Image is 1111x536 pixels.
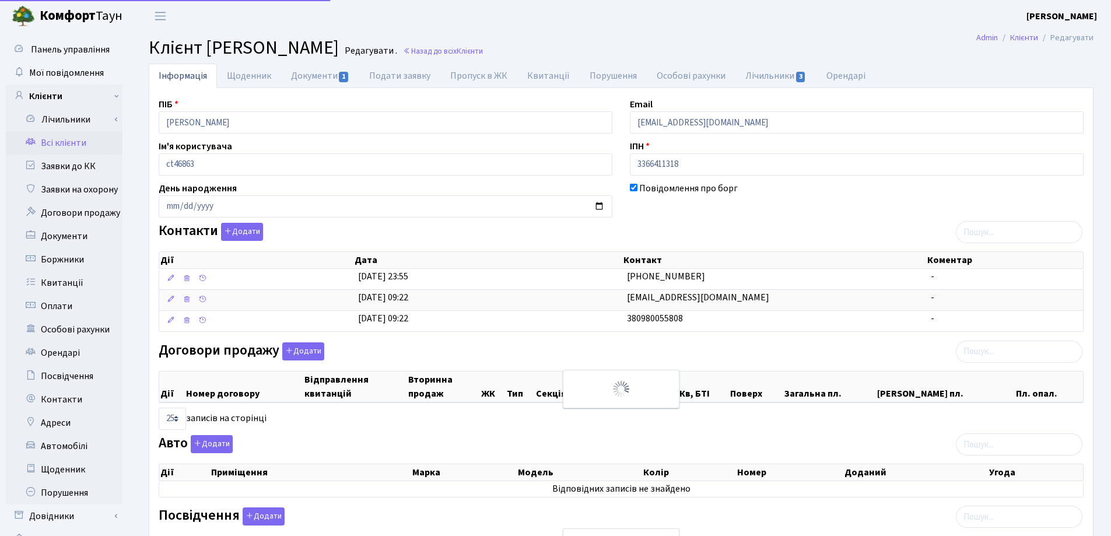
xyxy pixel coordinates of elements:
[612,380,630,398] img: Обробка...
[6,458,122,481] a: Щоденник
[796,72,805,82] span: 3
[735,64,816,88] a: Лічильники
[6,365,122,388] a: Посвідчення
[159,372,185,402] th: Дії
[218,221,263,241] a: Додати
[956,433,1082,456] input: Пошук...
[188,433,233,454] a: Додати
[6,411,122,435] a: Адреси
[956,221,1082,243] input: Пошук...
[159,223,263,241] label: Контакти
[926,252,1083,268] th: Коментар
[6,505,122,528] a: Довідники
[6,85,122,108] a: Клієнти
[358,312,408,325] span: [DATE] 09:22
[358,291,408,304] span: [DATE] 09:22
[630,97,653,111] label: Email
[876,372,1015,402] th: [PERSON_NAME] пл.
[627,312,683,325] span: 380980055808
[630,139,650,153] label: ІПН
[736,464,843,481] th: Номер
[159,408,267,430] label: записів на сторінці
[243,507,285,526] button: Посвідчення
[281,64,359,88] a: Документи
[642,464,736,481] th: Колір
[6,295,122,318] a: Оплати
[29,66,104,79] span: Мої повідомлення
[6,481,122,505] a: Порушення
[303,372,407,402] th: Відправлення квитанцій
[6,248,122,271] a: Боржники
[221,223,263,241] button: Контакти
[506,372,535,402] th: Тип
[6,155,122,178] a: Заявки до КК
[6,341,122,365] a: Орендарі
[191,435,233,453] button: Авто
[627,291,769,304] span: [EMAIL_ADDRESS][DOMAIN_NAME]
[976,31,998,44] a: Admin
[6,318,122,341] a: Особові рахунки
[6,61,122,85] a: Мої повідомлення
[407,372,480,402] th: Вторинна продаж
[959,26,1111,50] nav: breadcrumb
[159,342,324,360] label: Договори продажу
[159,481,1083,497] td: Відповідних записів не знайдено
[931,291,934,304] span: -
[210,464,412,481] th: Приміщення
[279,340,324,360] a: Додати
[678,372,730,402] th: Кв, БТІ
[627,270,705,283] span: [PHONE_NUMBER]
[1026,10,1097,23] b: [PERSON_NAME]
[185,372,303,402] th: Номер договору
[6,225,122,248] a: Документи
[342,45,397,57] small: Редагувати .
[159,252,353,268] th: Дії
[1015,372,1083,402] th: Пл. опал.
[217,64,281,88] a: Щоденник
[159,435,233,453] label: Авто
[931,312,934,325] span: -
[40,6,96,25] b: Комфорт
[843,464,989,481] th: Доданий
[517,464,642,481] th: Модель
[159,507,285,526] label: Посвідчення
[13,108,122,131] a: Лічильники
[6,271,122,295] a: Квитанції
[988,464,1083,481] th: Угода
[440,64,517,88] a: Пропуск в ЖК
[359,64,440,88] a: Подати заявку
[931,270,934,283] span: -
[639,181,738,195] label: Повідомлення про борг
[1038,31,1094,44] li: Редагувати
[159,464,210,481] th: Дії
[353,252,622,268] th: Дата
[457,45,483,57] span: Клієнти
[31,43,110,56] span: Панель управління
[622,252,926,268] th: Контакт
[6,201,122,225] a: Договори продажу
[6,435,122,458] a: Автомобілі
[40,6,122,26] span: Таун
[403,45,483,57] a: Назад до всіхКлієнти
[480,372,506,402] th: ЖК
[282,342,324,360] button: Договори продажу
[816,64,875,88] a: Орендарі
[647,64,735,88] a: Особові рахунки
[159,97,178,111] label: ПІБ
[580,64,647,88] a: Порушення
[1026,9,1097,23] a: [PERSON_NAME]
[159,139,232,153] label: Ім'я користувача
[12,5,35,28] img: logo.png
[1010,31,1038,44] a: Клієнти
[6,38,122,61] a: Панель управління
[729,372,783,402] th: Поверх
[358,270,408,283] span: [DATE] 23:55
[339,72,348,82] span: 1
[535,372,586,402] th: Секція
[411,464,517,481] th: Марка
[149,34,339,61] span: Клієнт [PERSON_NAME]
[6,131,122,155] a: Всі клієнти
[783,372,876,402] th: Загальна пл.
[6,388,122,411] a: Контакти
[159,181,237,195] label: День народження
